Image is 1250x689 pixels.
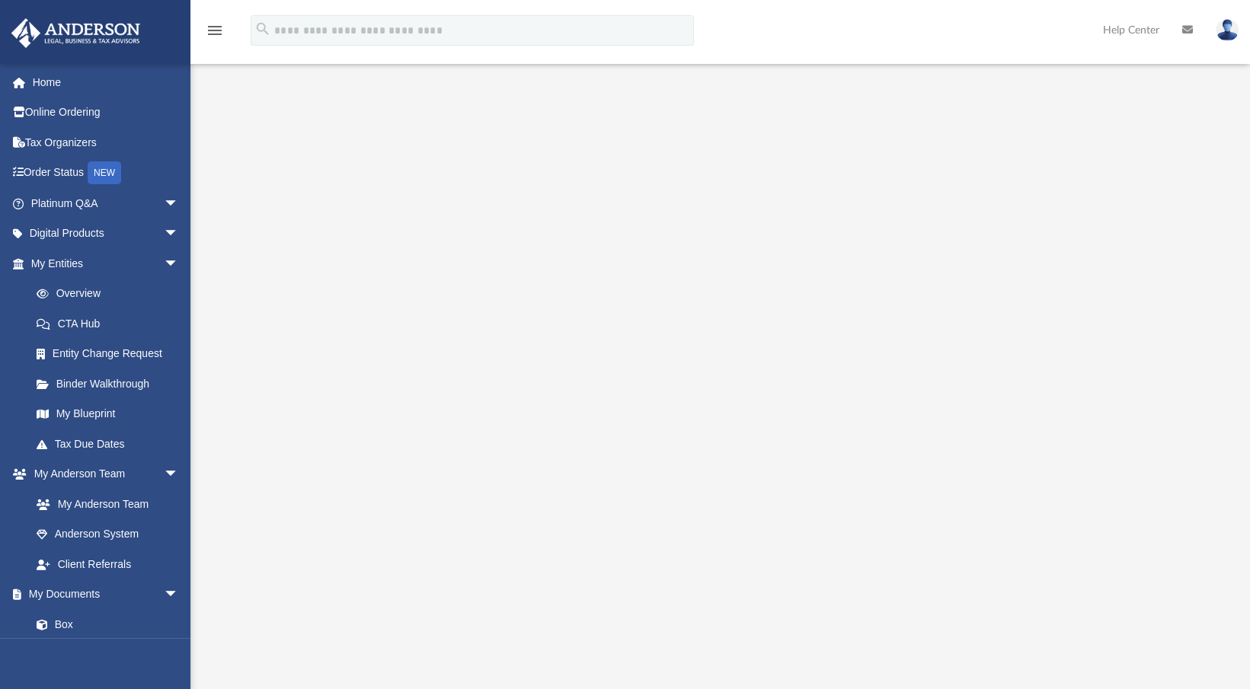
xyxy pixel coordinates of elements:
a: Binder Walkthrough [21,368,202,399]
a: My Anderson Team [21,489,187,519]
a: Digital Productsarrow_drop_down [11,219,202,249]
a: My Anderson Teamarrow_drop_down [11,459,194,490]
span: arrow_drop_down [164,188,194,219]
a: Tax Due Dates [21,429,202,459]
div: NEW [88,161,121,184]
a: CTA Hub [21,308,202,339]
a: Entity Change Request [21,339,202,369]
span: arrow_drop_down [164,579,194,611]
a: Anderson System [21,519,194,550]
img: Anderson Advisors Platinum Portal [7,18,145,48]
a: Tax Organizers [11,127,202,158]
a: Home [11,67,202,97]
a: My Blueprint [21,399,194,429]
img: User Pic [1216,19,1239,41]
a: Order StatusNEW [11,158,202,189]
i: search [254,21,271,37]
a: My Documentsarrow_drop_down [11,579,194,610]
a: Client Referrals [21,549,194,579]
a: Platinum Q&Aarrow_drop_down [11,188,202,219]
span: arrow_drop_down [164,248,194,279]
a: Online Ordering [11,97,202,128]
span: arrow_drop_down [164,219,194,250]
span: arrow_drop_down [164,459,194,490]
i: menu [206,21,224,40]
a: Overview [21,279,202,309]
a: menu [206,29,224,40]
a: Box [21,609,187,640]
a: My Entitiesarrow_drop_down [11,248,202,279]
